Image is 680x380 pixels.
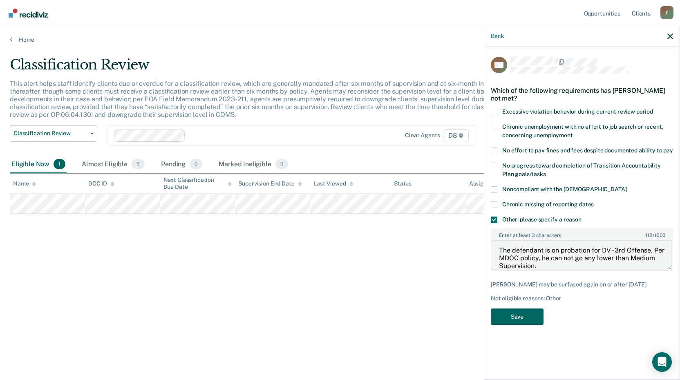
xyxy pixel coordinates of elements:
div: DOC ID [88,180,114,187]
span: Chronic unemployment with no effort to job search or recent, concerning unemployment [502,123,664,139]
a: Home [10,36,670,43]
div: Next Classification Due Date [163,177,232,190]
div: Marked Ineligible [217,156,290,174]
span: 0 [275,159,288,170]
span: 1 [54,159,65,170]
span: 9 [132,159,145,170]
label: Enter at least 3 characters [492,229,672,238]
div: Classification Review [10,56,520,80]
div: Name [13,180,36,187]
span: Classification Review [13,130,87,137]
div: P [660,6,673,19]
span: Other: please specify a reason [502,216,582,223]
div: Status [394,180,412,187]
div: [PERSON_NAME] may be surfaced again on or after [DATE]. [491,281,673,288]
div: Assigned to [469,180,508,187]
span: Noncompliant with the [DEMOGRAPHIC_DATA] [502,186,626,192]
div: Almost Eligible [80,156,146,174]
span: / 1600 [645,232,665,238]
span: Chronic missing of reporting dates [502,201,594,208]
span: No progress toward completion of Transition Accountability Plan goals/tasks [502,162,661,177]
div: Clear agents [405,132,440,139]
button: Back [491,33,504,40]
span: 0 [190,159,202,170]
span: No effort to pay fines and fees despite documented ability to pay [502,147,673,154]
span: D8 [443,129,469,142]
div: Open Intercom Messenger [652,352,672,372]
div: Which of the following requirements has [PERSON_NAME] not met? [491,80,673,109]
div: Last Viewed [313,180,353,187]
p: This alert helps staff identify clients due or overdue for a classification review, which are gen... [10,80,511,119]
textarea: The defendant is on probation for DV - 3rd Offense. Per MDOC policy, he can not go any lower than... [492,240,672,270]
div: Supervision End Date [238,180,302,187]
div: Eligible Now [10,156,67,174]
button: Save [491,308,544,325]
img: Recidiviz [9,9,48,18]
div: Pending [159,156,204,174]
button: Profile dropdown button [660,6,673,19]
div: Not eligible reasons: Other [491,295,673,302]
span: Excessive violation behavior during current review period [502,108,653,115]
span: 118 [645,232,653,238]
